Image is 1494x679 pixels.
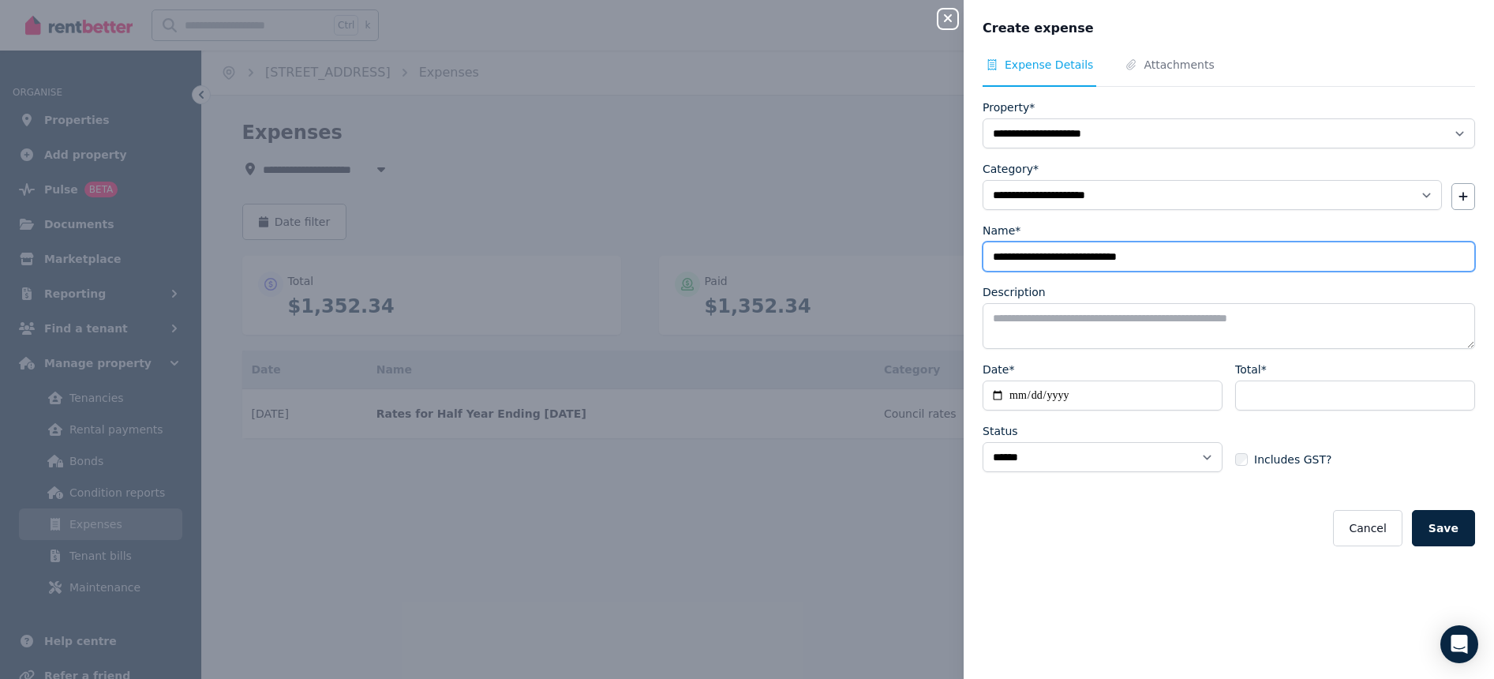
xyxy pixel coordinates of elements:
label: Total* [1235,362,1267,377]
input: Includes GST? [1235,453,1248,466]
span: Expense Details [1005,57,1093,73]
label: Date* [983,362,1014,377]
nav: Tabs [983,57,1475,87]
div: Open Intercom Messenger [1440,625,1478,663]
span: Attachments [1144,57,1214,73]
button: Save [1412,510,1475,546]
label: Property* [983,99,1035,115]
button: Cancel [1333,510,1402,546]
label: Status [983,423,1018,439]
label: Category* [983,161,1039,177]
label: Name* [983,223,1020,238]
span: Create expense [983,19,1094,38]
span: Includes GST? [1254,452,1331,467]
label: Description [983,284,1046,300]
